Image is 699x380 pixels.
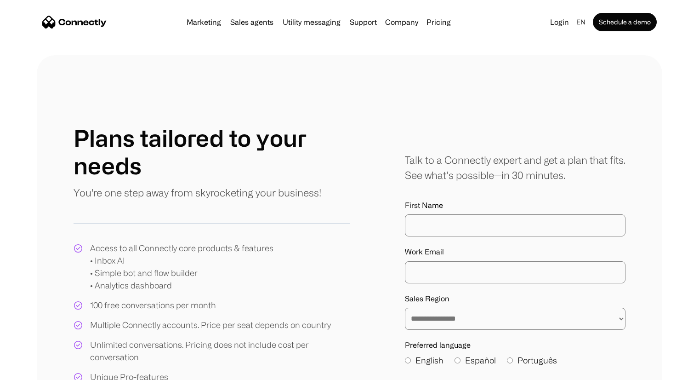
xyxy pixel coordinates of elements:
a: Sales agents [227,18,277,26]
h1: Plans tailored to your needs [74,124,350,179]
label: Work Email [405,248,625,256]
a: Pricing [423,18,455,26]
input: Português [507,357,513,363]
ul: Language list [18,364,55,377]
label: First Name [405,201,625,210]
label: Preferred language [405,341,625,350]
input: Español [455,357,460,363]
a: Login [546,16,573,29]
div: Company [382,16,421,29]
div: en [573,16,591,29]
div: en [576,16,585,29]
div: Company [385,16,418,29]
div: Unlimited conversations. Pricing does not include cost per conversation [90,339,350,363]
a: Schedule a demo [593,13,657,31]
a: Support [346,18,381,26]
div: 100 free conversations per month [90,299,216,311]
a: home [42,15,107,29]
a: Utility messaging [279,18,344,26]
div: Talk to a Connectly expert and get a plan that fits. See what’s possible—in 30 minutes. [405,152,625,183]
label: Português [507,354,557,367]
label: English [405,354,443,367]
aside: Language selected: English [9,363,55,377]
label: Español [455,354,496,367]
div: Multiple Connectly accounts. Price per seat depends on country [90,319,331,331]
div: Access to all Connectly core products & features • Inbox AI • Simple bot and flow builder • Analy... [90,242,273,292]
label: Sales Region [405,294,625,303]
input: English [405,357,411,363]
a: Marketing [183,18,225,26]
p: You're one step away from skyrocketing your business! [74,185,321,200]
